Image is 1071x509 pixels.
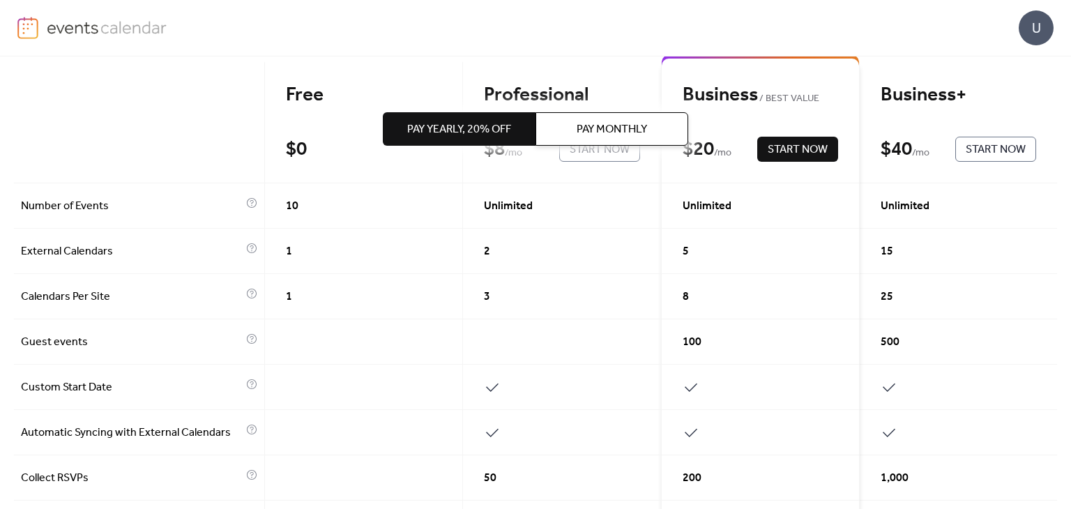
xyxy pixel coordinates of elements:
span: Pay Yearly, 20% off [407,121,511,138]
span: Unlimited [881,198,929,215]
button: Pay Monthly [535,112,688,146]
button: Start Now [757,137,838,162]
span: Calendars Per Site [21,289,243,305]
span: 15 [881,243,893,260]
div: $ 0 [286,137,307,162]
span: Start Now [966,142,1026,158]
span: 1 [286,243,292,260]
span: Unlimited [484,198,533,215]
div: $ 20 [683,137,714,162]
span: 10 [286,198,298,215]
span: Guest events [21,334,243,351]
span: Automatic Syncing with External Calendars [21,425,243,441]
span: Custom Start Date [21,379,243,396]
span: BEST VALUE [758,91,820,107]
div: $ 40 [881,137,912,162]
span: Number of Events [21,198,243,215]
div: Business [683,83,838,107]
span: 500 [881,334,899,351]
span: Pay Monthly [577,121,647,138]
div: Free [286,83,441,107]
span: Start Now [768,142,828,158]
span: 2 [484,243,490,260]
span: Unlimited [683,198,731,215]
span: 200 [683,470,701,487]
span: 100 [683,334,701,351]
span: / mo [714,145,731,162]
img: logo [17,17,38,39]
span: 1 [286,289,292,305]
span: 1,000 [881,470,909,487]
span: External Calendars [21,243,243,260]
button: Pay Yearly, 20% off [383,112,535,146]
span: / mo [912,145,929,162]
button: Start Now [955,137,1036,162]
span: 50 [484,470,496,487]
span: 25 [881,289,893,305]
span: Collect RSVPs [21,470,243,487]
span: 5 [683,243,689,260]
span: 8 [683,289,689,305]
img: logo-type [47,17,167,38]
div: Business+ [881,83,1036,107]
span: 3 [484,289,490,305]
div: U [1019,10,1054,45]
